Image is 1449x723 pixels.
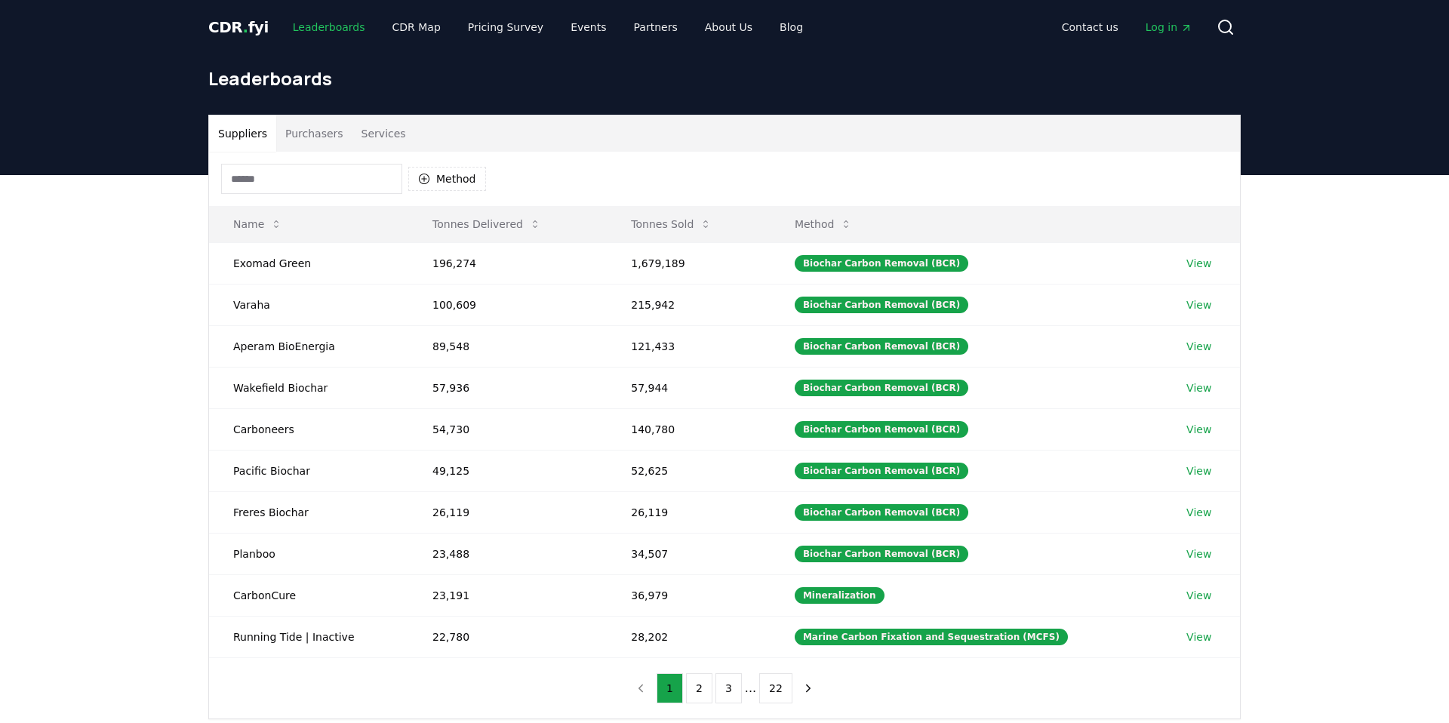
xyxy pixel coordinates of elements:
[243,18,248,36] span: .
[795,297,968,313] div: Biochar Carbon Removal (BCR)
[408,367,607,408] td: 57,936
[607,242,771,284] td: 1,679,189
[715,673,742,703] button: 3
[1186,380,1211,395] a: View
[795,463,968,479] div: Biochar Carbon Removal (BCR)
[1186,339,1211,354] a: View
[607,408,771,450] td: 140,780
[1186,629,1211,645] a: View
[209,367,408,408] td: Wakefield Biochar
[1186,505,1211,520] a: View
[795,673,821,703] button: next page
[209,115,276,152] button: Suppliers
[768,14,815,41] a: Blog
[208,66,1241,91] h1: Leaderboards
[1186,546,1211,561] a: View
[795,421,968,438] div: Biochar Carbon Removal (BCR)
[619,209,724,239] button: Tonnes Sold
[795,504,968,521] div: Biochar Carbon Removal (BCR)
[657,673,683,703] button: 1
[276,115,352,152] button: Purchasers
[408,533,607,574] td: 23,488
[607,325,771,367] td: 121,433
[795,380,968,396] div: Biochar Carbon Removal (BCR)
[408,491,607,533] td: 26,119
[558,14,618,41] a: Events
[209,408,408,450] td: Carboneers
[1134,14,1204,41] a: Log in
[1186,463,1211,478] a: View
[209,242,408,284] td: Exomad Green
[1186,588,1211,603] a: View
[209,533,408,574] td: Planboo
[745,679,756,697] li: ...
[221,209,294,239] button: Name
[352,115,415,152] button: Services
[1050,14,1204,41] nav: Main
[209,450,408,491] td: Pacific Biochar
[380,14,453,41] a: CDR Map
[795,338,968,355] div: Biochar Carbon Removal (BCR)
[281,14,377,41] a: Leaderboards
[408,450,607,491] td: 49,125
[420,209,553,239] button: Tonnes Delivered
[622,14,690,41] a: Partners
[607,367,771,408] td: 57,944
[209,325,408,367] td: Aperam BioEnergia
[408,284,607,325] td: 100,609
[795,587,884,604] div: Mineralization
[759,673,792,703] button: 22
[408,325,607,367] td: 89,548
[795,255,968,272] div: Biochar Carbon Removal (BCR)
[408,616,607,657] td: 22,780
[408,408,607,450] td: 54,730
[607,491,771,533] td: 26,119
[1146,20,1192,35] span: Log in
[208,17,269,38] a: CDR.fyi
[795,546,968,562] div: Biochar Carbon Removal (BCR)
[607,284,771,325] td: 215,942
[693,14,764,41] a: About Us
[1050,14,1131,41] a: Contact us
[408,167,486,191] button: Method
[795,629,1068,645] div: Marine Carbon Fixation and Sequestration (MCFS)
[607,533,771,574] td: 34,507
[208,18,269,36] span: CDR fyi
[209,491,408,533] td: Freres Biochar
[209,574,408,616] td: CarbonCure
[607,574,771,616] td: 36,979
[1186,297,1211,312] a: View
[1186,422,1211,437] a: View
[408,242,607,284] td: 196,274
[209,616,408,657] td: Running Tide | Inactive
[686,673,712,703] button: 2
[456,14,555,41] a: Pricing Survey
[209,284,408,325] td: Varaha
[281,14,815,41] nav: Main
[607,616,771,657] td: 28,202
[607,450,771,491] td: 52,625
[1186,256,1211,271] a: View
[783,209,865,239] button: Method
[408,574,607,616] td: 23,191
